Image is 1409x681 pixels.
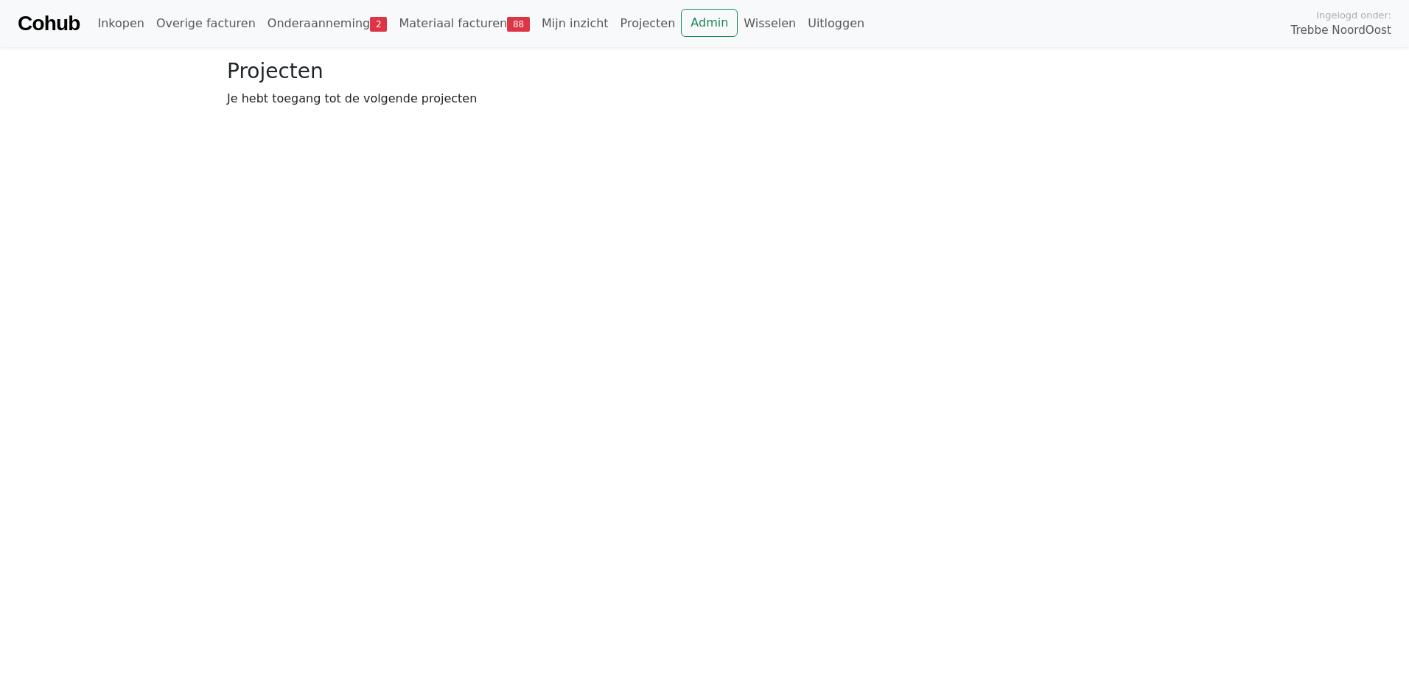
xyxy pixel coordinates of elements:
[18,6,80,41] a: Cohub
[738,9,802,38] a: Wisselen
[1316,8,1391,22] span: Ingelogd onder:
[262,9,394,38] a: Onderaanneming2
[91,9,150,38] a: Inkopen
[227,90,1182,108] p: Je hebt toegang tot de volgende projecten
[150,9,262,38] a: Overige facturen
[370,17,387,32] span: 2
[802,9,870,38] a: Uitloggen
[507,17,530,32] span: 88
[615,9,682,38] a: Projecten
[1291,22,1391,39] span: Trebbe NoordOost
[227,59,1182,84] h3: Projecten
[536,9,615,38] a: Mijn inzicht
[393,9,536,38] a: Materiaal facturen88
[681,9,738,37] a: Admin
